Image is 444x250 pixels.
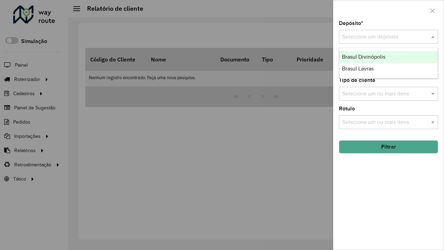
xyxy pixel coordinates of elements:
label: Tipo de cliente [339,76,375,84]
label: Depósito [339,19,363,27]
span: Brasul Divinópolis [342,54,385,60]
ng-dropdown-panel: Options list [339,47,438,79]
button: Filtrar [339,140,438,153]
span: Brasul Lavras [342,66,374,72]
label: Rótulo [339,105,355,113]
